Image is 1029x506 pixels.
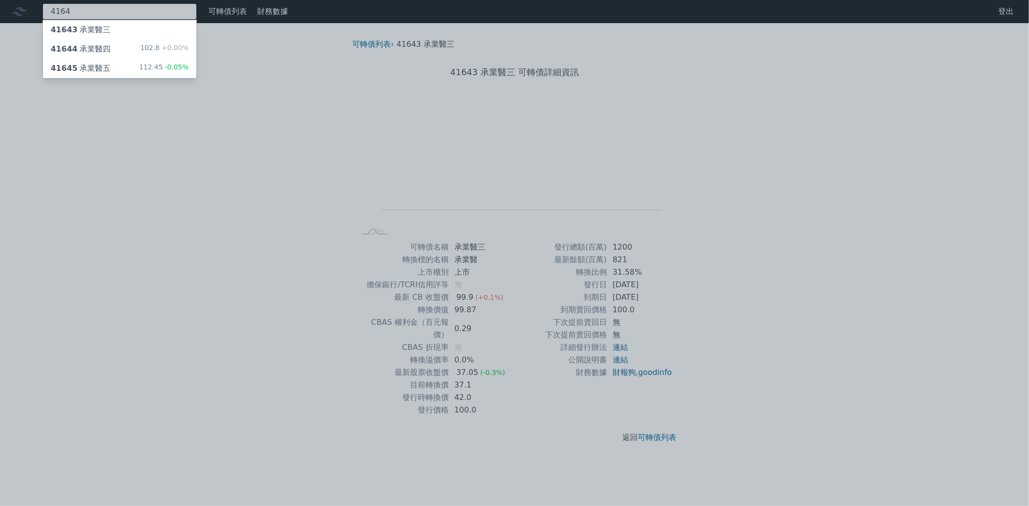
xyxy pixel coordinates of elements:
span: -0.05% [163,63,189,71]
div: 承業醫三 [51,24,110,36]
div: 承業醫四 [51,43,110,55]
span: 41644 [51,44,78,53]
div: 承業醫五 [51,63,110,74]
span: 41643 [51,25,78,34]
a: 41643承業醫三 [43,20,196,40]
a: 41644承業醫四 102.8+0.00% [43,40,196,59]
div: 112.45 [139,63,189,74]
span: +0.00% [160,44,189,52]
div: 102.8 [140,43,189,55]
span: 41645 [51,64,78,73]
a: 41645承業醫五 112.45-0.05% [43,59,196,78]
